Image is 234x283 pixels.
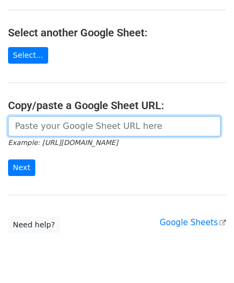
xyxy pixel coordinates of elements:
[8,139,118,147] small: Example: [URL][DOMAIN_NAME]
[8,47,48,64] a: Select...
[8,116,221,136] input: Paste your Google Sheet URL here
[8,159,35,176] input: Next
[8,99,226,112] h4: Copy/paste a Google Sheet URL:
[8,26,226,39] h4: Select another Google Sheet:
[180,232,234,283] iframe: Chat Widget
[8,217,60,233] a: Need help?
[160,218,226,227] a: Google Sheets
